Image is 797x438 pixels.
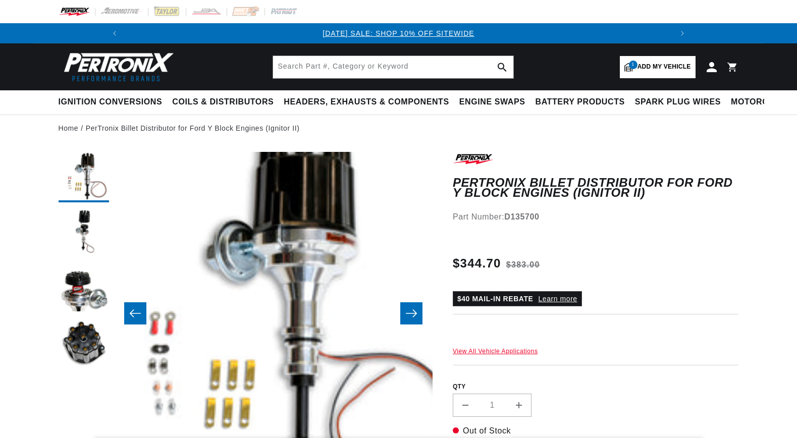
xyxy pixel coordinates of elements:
input: Search Part #, Category or Keyword [273,56,513,78]
a: PerTronix Billet Distributor for Ford Y Block Engines (Ignitor II) [86,123,300,134]
div: 1 of 3 [125,28,672,39]
summary: Headers, Exhausts & Components [279,90,454,114]
button: Search Part #, Category or Keyword [491,56,513,78]
button: Load image 2 in gallery view [59,207,109,258]
span: Spark Plug Wires [635,97,721,107]
a: 1Add my vehicle [620,56,696,78]
img: Pertronix [59,49,175,84]
summary: Motorcycle [726,90,796,114]
button: Load image 3 in gallery view [59,263,109,313]
a: Learn more [539,295,577,303]
summary: Battery Products [530,90,630,114]
summary: Ignition Conversions [59,90,168,114]
nav: breadcrumbs [59,123,739,134]
h1: PerTronix Billet Distributor for Ford Y Block Engines (Ignitor II) [453,178,739,198]
slideshow-component: Translation missing: en.sections.announcements.announcement_bar [33,23,764,43]
span: Ignition Conversions [59,97,163,107]
button: Slide left [124,302,146,324]
p: $40 MAIL-IN REBATE [453,291,582,306]
button: Translation missing: en.sections.announcements.previous_announcement [104,23,125,43]
span: Add my vehicle [637,62,691,72]
a: Home [59,123,79,134]
button: Translation missing: en.sections.announcements.next_announcement [672,23,693,43]
span: Motorcycle [731,97,791,107]
span: Coils & Distributors [172,97,274,107]
label: QTY [453,382,739,391]
button: Slide right [400,302,422,324]
span: Headers, Exhausts & Components [284,97,449,107]
summary: Spark Plug Wires [630,90,726,114]
span: Battery Products [536,97,625,107]
a: [DATE] SALE: SHOP 10% OFF SITEWIDE [323,29,474,37]
a: View All Vehicle Applications [453,348,538,355]
button: Load image 4 in gallery view [59,318,109,369]
span: 1 [629,61,637,69]
p: Out of Stock [453,424,739,437]
summary: Coils & Distributors [167,90,279,114]
s: $383.00 [506,259,540,271]
div: Announcement [125,28,672,39]
span: $344.70 [453,254,501,272]
div: Part Number: [453,210,739,224]
summary: Engine Swaps [454,90,530,114]
span: Engine Swaps [459,97,525,107]
button: Load image 1 in gallery view [59,152,109,202]
strong: D135700 [504,212,539,221]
